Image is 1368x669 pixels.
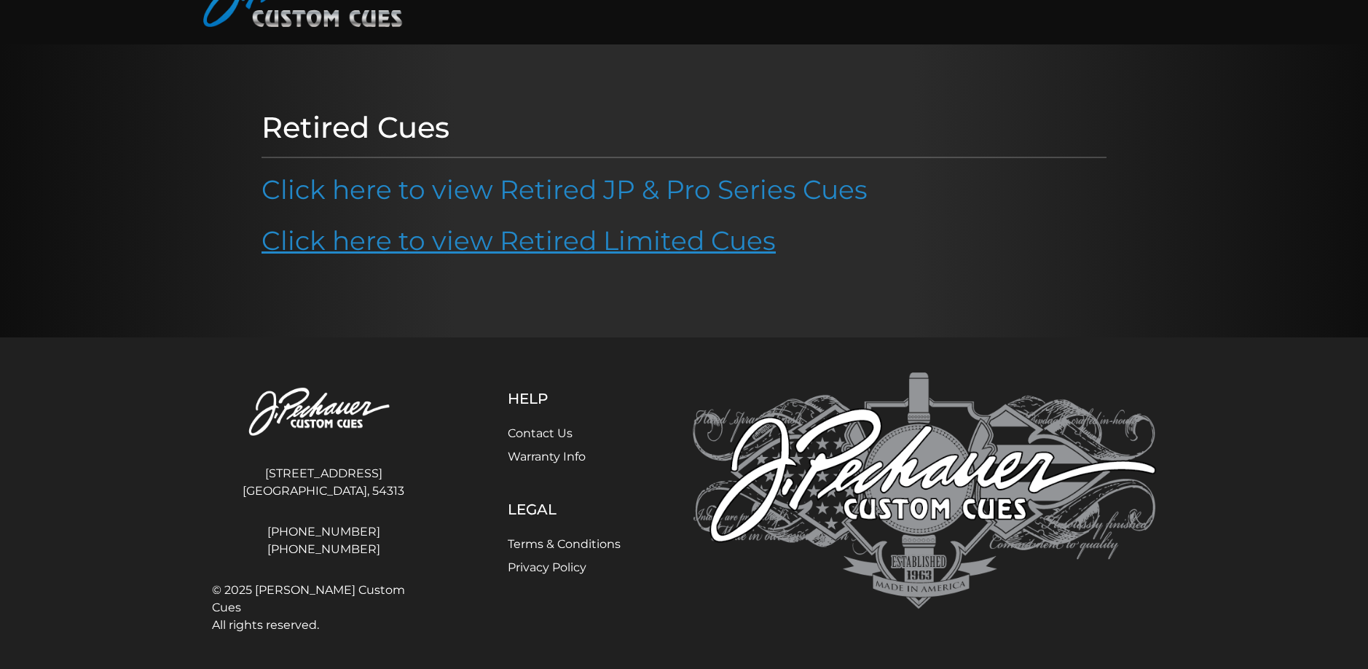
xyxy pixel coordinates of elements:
address: [STREET_ADDRESS] [GEOGRAPHIC_DATA], 54313 [212,459,435,506]
a: Warranty Info [508,450,586,463]
a: [PHONE_NUMBER] [212,523,435,541]
h5: Help [508,390,621,407]
a: Click here to view Retired JP & Pro Series Cues [262,173,868,206]
a: [PHONE_NUMBER] [212,541,435,558]
a: Privacy Policy [508,560,586,574]
span: © 2025 [PERSON_NAME] Custom Cues All rights reserved. [212,582,435,634]
img: Pechauer Custom Cues [693,372,1156,609]
h1: Retired Cues [262,110,1106,145]
a: Contact Us [508,426,573,440]
h5: Legal [508,501,621,518]
img: Pechauer Custom Cues [212,372,435,453]
a: Click here to view Retired Limited Cues [262,224,776,257]
a: Terms & Conditions [508,537,621,551]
